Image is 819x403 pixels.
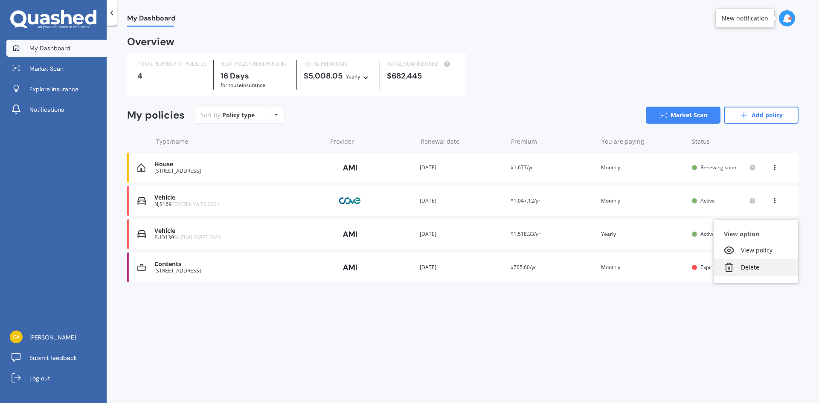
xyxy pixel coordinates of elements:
[137,230,146,238] img: Vehicle
[700,164,736,171] span: Renewing soon
[6,60,107,77] a: Market Scan
[221,81,265,89] span: for House insurance
[700,197,715,204] span: Active
[387,72,456,80] div: $682,445
[154,268,322,274] div: [STREET_ADDRESS]
[29,105,64,114] span: Notifications
[601,230,685,238] div: Yearly
[154,168,322,174] div: [STREET_ADDRESS]
[137,197,146,205] img: Vehicle
[29,64,64,73] span: Market Scan
[137,72,206,80] div: 4
[511,264,536,271] span: $765.60/yr
[221,60,290,68] div: NEXT POLICY RENEWING IN
[714,259,798,276] div: Delete
[127,38,174,46] div: Overview
[127,14,175,26] span: My Dashboard
[304,72,373,81] div: $5,008.05
[420,263,504,272] div: [DATE]
[387,60,456,68] div: TOTAL SUM INSURED
[329,193,372,209] img: Cove
[421,137,504,146] div: Renewal date
[154,261,322,268] div: Contents
[154,194,322,201] div: Vehicle
[700,230,715,238] span: Active
[221,71,249,81] b: 16 Days
[154,201,322,207] div: NJS169
[137,163,145,172] img: House
[346,72,360,81] div: Yearly
[29,44,70,52] span: My Dashboard
[420,163,504,172] div: [DATE]
[601,263,685,272] div: Monthly
[29,374,50,383] span: Log out
[714,226,798,242] div: View option
[511,197,540,204] span: $1,047.12/yr
[6,81,107,98] a: Explore insurance
[137,60,206,68] div: TOTAL NUMBER OF POLICIES
[420,197,504,205] div: [DATE]
[200,111,255,119] div: Sort by:
[511,137,595,146] div: Premium
[154,235,322,241] div: PUD139
[329,159,372,176] img: AMI
[154,227,322,235] div: Vehicle
[304,60,373,68] div: TOTAL PREMIUMS
[329,226,372,242] img: AMI
[156,137,323,146] div: Type/name
[511,230,540,238] span: $1,518.33/yr
[154,161,322,168] div: House
[29,333,76,342] span: [PERSON_NAME]
[127,109,185,122] div: My policies
[601,137,685,146] div: You are paying
[330,137,414,146] div: Provider
[137,263,146,272] img: Contents
[174,234,221,241] span: SUZUKI SWIFT 2023
[6,329,107,346] a: [PERSON_NAME]
[724,107,799,124] a: Add policy
[29,85,78,93] span: Explore insurance
[29,354,77,362] span: Submit feedback
[6,370,107,387] a: Log out
[222,111,255,119] div: Policy type
[722,14,768,23] div: New notification
[6,40,107,57] a: My Dashboard
[171,200,220,208] span: TOYOTA YARIS 2021
[646,107,720,124] a: Market Scan
[714,242,798,259] div: View policy
[329,259,372,275] img: AMI
[420,230,504,238] div: [DATE]
[6,349,107,366] a: Submit feedback
[601,197,685,205] div: Monthly
[692,137,756,146] div: Status
[6,101,107,118] a: Notifications
[10,331,23,343] img: 368b18ba3277b66ca18afa0419443a17
[511,164,533,171] span: $1,677/yr
[601,163,685,172] div: Monthly
[700,264,732,271] span: Expiring soon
